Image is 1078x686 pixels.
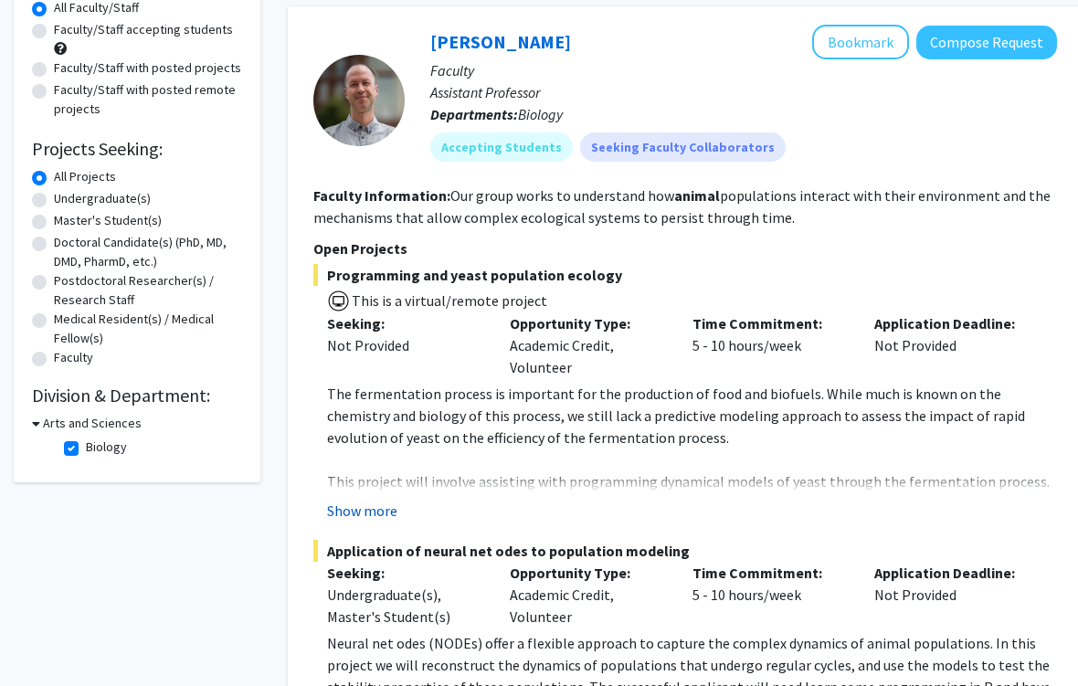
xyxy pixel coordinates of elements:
h3: Arts and Sciences [43,415,142,434]
p: Seeking: [327,563,482,585]
button: Show more [327,501,397,522]
a: [PERSON_NAME] [430,31,571,54]
div: Undergraduate(s), Master's Student(s) [327,585,482,628]
span: Programming and yeast population ecology [313,265,1057,287]
div: Not Provided [861,313,1043,379]
p: Opportunity Type: [510,313,665,335]
div: 5 - 10 hours/week [679,313,861,379]
p: Opportunity Type: [510,563,665,585]
label: Medical Resident(s) / Medical Fellow(s) [54,311,242,349]
label: Faculty/Staff with posted projects [54,59,241,79]
div: Not Provided [861,563,1043,628]
h2: Projects Seeking: [32,139,242,161]
div: Not Provided [327,335,482,357]
button: Add Jake Ferguson to Bookmarks [812,26,909,60]
p: This project will involve assisting with programming dynamical models of yeast through the fermen... [327,471,1057,537]
b: animal [674,187,720,206]
p: Assistant Professor [430,82,1057,104]
h2: Division & Department: [32,385,242,407]
span: Application of neural net odes to population modeling [313,541,1057,563]
p: Faculty [430,60,1057,82]
p: Application Deadline: [874,563,1030,585]
p: Seeking: [327,313,482,335]
mat-chip: Accepting Students [430,133,573,163]
label: Faculty/Staff with posted remote projects [54,81,242,120]
label: Master's Student(s) [54,212,162,231]
label: Postdoctoral Researcher(s) / Research Staff [54,272,242,311]
label: Biology [86,438,127,458]
label: Faculty [54,349,93,368]
p: Open Projects [313,238,1057,260]
div: 5 - 10 hours/week [679,563,861,628]
label: Undergraduate(s) [54,190,151,209]
fg-read-more: Our group works to understand how populations interact with their environment and the mechanisms ... [313,187,1051,227]
label: All Projects [54,168,116,187]
div: Academic Credit, Volunteer [496,313,679,379]
span: This is a virtual/remote project [350,292,547,311]
p: The fermentation process is important for the production of food and biofuels. While much is know... [327,384,1057,449]
label: Faculty/Staff accepting students [54,21,233,40]
label: Doctoral Candidate(s) (PhD, MD, DMD, PharmD, etc.) [54,234,242,272]
button: Compose Request to Jake Ferguson [916,26,1057,60]
div: Academic Credit, Volunteer [496,563,679,628]
mat-chip: Seeking Faculty Collaborators [580,133,786,163]
iframe: Chat [14,604,78,672]
b: Faculty Information: [313,187,450,206]
span: Biology [518,106,563,124]
p: Time Commitment: [692,313,848,335]
b: Departments: [430,106,518,124]
p: Time Commitment: [692,563,848,585]
p: Application Deadline: [874,313,1030,335]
